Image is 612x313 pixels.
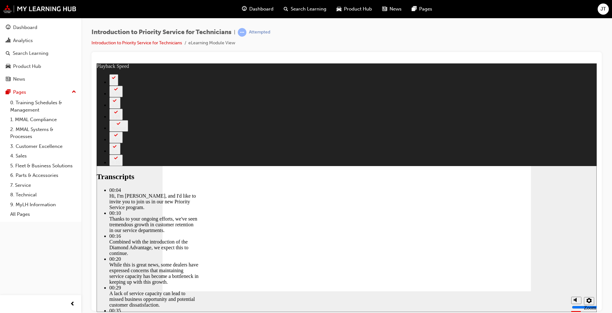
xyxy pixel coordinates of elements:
span: prev-icon [70,300,75,308]
div: 2 [15,17,19,21]
a: guage-iconDashboard [237,3,279,16]
div: Pages [13,89,26,96]
div: Search Learning [13,50,48,57]
a: 6. Parts & Accessories [8,171,79,180]
div: Product Hub [13,63,41,70]
span: car-icon [6,64,11,69]
button: Pages [3,86,79,98]
div: Dashboard [13,24,37,31]
div: Analytics [13,37,33,44]
span: guage-icon [242,5,247,13]
button: DashboardAnalyticsSearch LearningProduct HubNews [3,20,79,86]
span: pages-icon [6,90,11,95]
a: 8. Technical [8,190,79,200]
span: News [390,5,402,13]
a: Product Hub [3,61,79,72]
span: search-icon [6,51,10,56]
a: 5. Fleet & Business Solutions [8,161,79,171]
span: car-icon [337,5,341,13]
a: car-iconProduct Hub [331,3,377,16]
a: All Pages [8,209,79,219]
div: A lack of service capacity can lead to missed business opportunity and potential customer dissati... [13,227,102,244]
a: search-iconSearch Learning [279,3,331,16]
span: pages-icon [412,5,417,13]
span: JT [601,5,606,13]
span: news-icon [6,76,11,82]
div: News [13,76,25,83]
span: Dashboard [249,5,273,13]
a: news-iconNews [377,3,407,16]
a: 0. Training Schedules & Management [8,98,79,115]
a: News [3,73,79,85]
a: 3. Customer Excellence [8,142,79,151]
button: 2 [13,11,22,22]
a: Introduction to Priority Service for Technicians [91,40,182,46]
div: 00:35 [13,244,102,250]
span: Introduction to Priority Service for Technicians [91,29,231,36]
a: 7. Service [8,180,79,190]
span: | [234,29,235,36]
a: 1. MMAL Compliance [8,115,79,125]
a: 4. Sales [8,151,79,161]
span: learningRecordVerb_ATTEMPT-icon [238,28,246,37]
span: Search Learning [291,5,326,13]
img: mmal [3,5,76,13]
li: eLearning Module View [188,40,235,47]
a: Search Learning [3,47,79,59]
a: pages-iconPages [407,3,437,16]
a: 2. MMAL Systems & Processes [8,125,79,142]
a: Dashboard [3,22,79,33]
span: guage-icon [6,25,11,31]
div: Attempted [249,29,270,35]
button: JT [598,4,609,15]
a: 9. MyLH Information [8,200,79,210]
span: Product Hub [344,5,372,13]
span: search-icon [284,5,288,13]
span: news-icon [382,5,387,13]
span: up-icon [72,88,76,96]
span: chart-icon [6,38,11,44]
a: Analytics [3,35,79,47]
span: Pages [419,5,432,13]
